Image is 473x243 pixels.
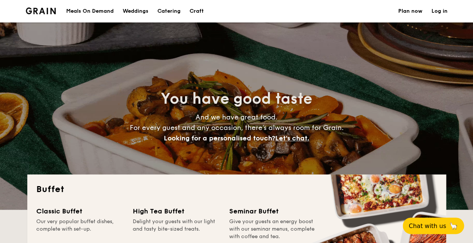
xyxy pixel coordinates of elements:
div: Classic Buffet [36,206,124,216]
span: Looking for a personalised touch? [164,134,275,142]
div: High Tea Buffet [133,206,220,216]
div: Our very popular buffet dishes, complete with set-up. [36,218,124,240]
img: Grain [26,7,56,14]
span: And we have great food. For every guest and any occasion, there’s always room for Grain. [130,113,344,142]
span: Let's chat. [275,134,309,142]
span: 🦙 [449,222,458,230]
h2: Buffet [36,183,437,195]
span: Chat with us [409,222,446,230]
div: Give your guests an energy boost with our seminar menus, complete with coffee and tea. [229,218,317,240]
a: Logotype [26,7,56,14]
div: Delight your guests with our light and tasty bite-sized treats. [133,218,220,240]
button: Chat with us🦙 [403,218,464,234]
div: Seminar Buffet [229,206,317,216]
span: You have good taste [161,90,312,108]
